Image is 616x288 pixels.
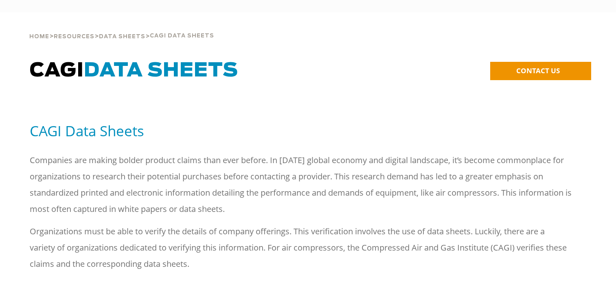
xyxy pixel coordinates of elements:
h5: CAGI Data Sheets [30,122,587,140]
span: CAGI [30,61,238,81]
span: Home [29,34,49,39]
p: Companies are making bolder product claims than ever before. In [DATE] global economy and digital... [30,152,572,217]
a: Data Sheets [99,33,145,40]
a: Home [29,33,49,40]
span: Data Sheets [84,61,238,81]
a: Resources [54,33,94,40]
span: Cagi Data Sheets [150,33,214,39]
span: Resources [54,34,94,39]
p: Organizations must be able to verify the details of company offerings. This verification involves... [30,223,572,272]
a: CONTACT US [490,62,591,80]
div: > > > [29,12,214,43]
span: CONTACT US [516,66,560,75]
span: Data Sheets [99,34,145,39]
